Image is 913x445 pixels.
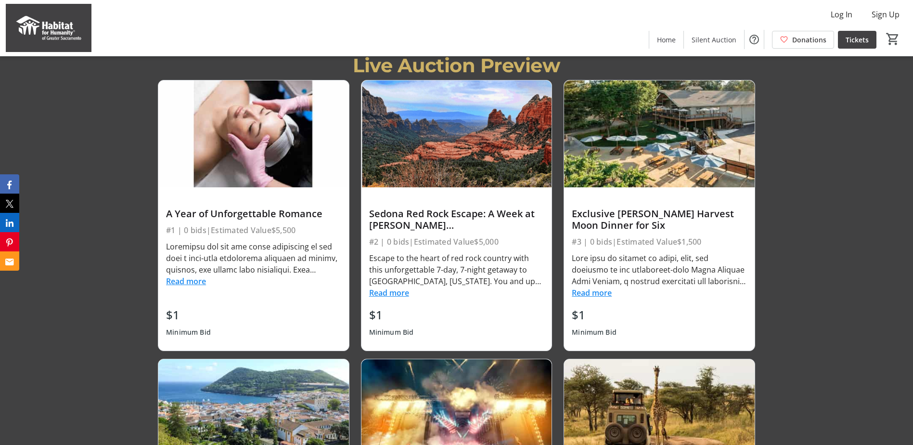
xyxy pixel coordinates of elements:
a: Tickets [838,31,876,49]
div: #1 | 0 bids | Estimated Value $5,500 [166,223,341,237]
span: Donations [792,35,826,45]
img: Exclusive Bogle Harvest Moon Dinner for Six [564,80,755,187]
div: $1 [369,306,414,324]
div: $1 [572,306,617,324]
div: Loremipsu dol sit ame conse adipiscing el sed doei t inci-utla etdolorema aliquaen ad minimv, qui... [166,241,341,275]
div: $1 [166,306,211,324]
div: A Year of Unforgettable Romance [166,208,341,220]
button: Log In [823,7,860,22]
a: Silent Auction [684,31,744,49]
button: Sign Up [864,7,907,22]
div: Lore ipsu do sitamet co adipi, elit, sed doeiusmo te inc utlaboreet-dolo Magna Aliquae Admi Venia... [572,252,747,287]
div: Minimum Bid [166,324,211,341]
div: #2 | 0 bids | Estimated Value $5,000 [369,235,544,249]
span: Tickets [846,35,869,45]
span: Home [657,35,676,45]
button: Cart [884,30,901,48]
span: Log In [831,9,852,20]
a: Home [649,31,683,49]
img: Habitat for Humanity of Greater Sacramento's Logo [6,4,91,52]
button: Read more [369,287,409,299]
button: Read more [572,287,612,299]
div: Exclusive [PERSON_NAME] Harvest Moon Dinner for Six [572,208,747,231]
img: A Year of Unforgettable Romance [158,80,349,187]
img: Sedona Red Rock Escape: A Week at Arroyo Roble Resort for 4-6 People [361,80,552,187]
button: Help [745,30,764,49]
span: Silent Auction [692,35,736,45]
div: Sedona Red Rock Escape: A Week at [PERSON_NAME][GEOGRAPHIC_DATA] for 4-6 People [369,208,544,231]
button: Read more [166,275,206,287]
a: Donations [772,31,834,49]
div: Minimum Bid [369,324,414,341]
div: Minimum Bid [572,324,617,341]
span: Live Auction Preview [353,53,560,77]
div: Escape to the heart of red rock country with this unforgettable 7-day, 7-night getaway to [GEOGRA... [369,252,544,287]
div: #3 | 0 bids | Estimated Value $1,500 [572,235,747,249]
span: Sign Up [872,9,900,20]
